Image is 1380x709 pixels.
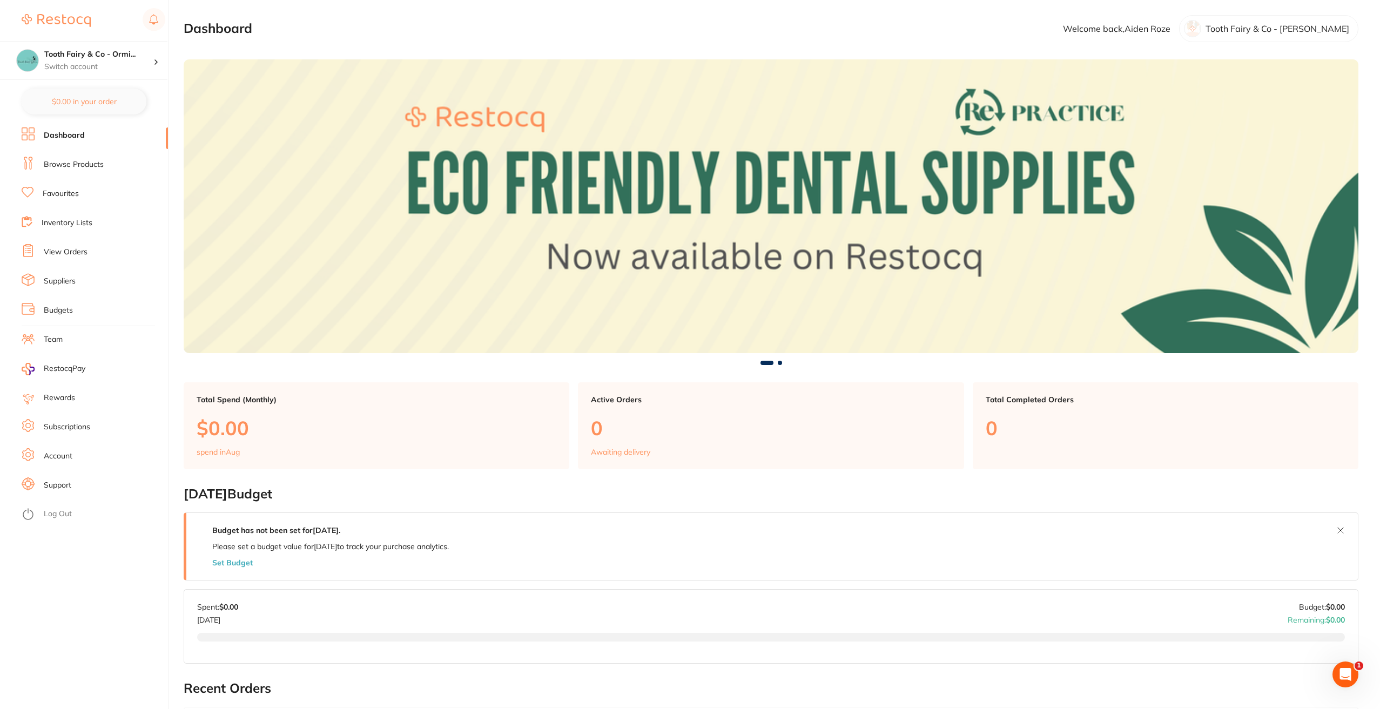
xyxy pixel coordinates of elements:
a: Dashboard [44,130,85,141]
button: $0.00 in your order [22,89,146,114]
strong: $0.00 [219,602,238,612]
a: Rewards [44,393,75,403]
button: Log Out [22,506,165,523]
img: Dashboard [184,59,1358,353]
p: Please set a budget value for [DATE] to track your purchase analytics. [212,542,449,551]
img: Restocq Logo [22,14,91,27]
h4: Tooth Fairy & Co - Ormiston [44,49,153,60]
a: Restocq Logo [22,8,91,33]
a: Log Out [44,509,72,519]
a: Browse Products [44,159,104,170]
span: 1 [1355,661,1363,670]
a: Inventory Lists [42,218,92,228]
a: Suppliers [44,276,76,287]
h2: [DATE] Budget [184,487,1358,502]
a: RestocqPay [22,363,85,375]
p: Tooth Fairy & Co - [PERSON_NAME] [1206,24,1349,33]
a: Team [44,334,63,345]
p: 0 [986,417,1345,439]
p: Budget: [1299,603,1345,611]
h2: Dashboard [184,21,252,36]
img: RestocqPay [22,363,35,375]
p: Total Spend (Monthly) [197,395,556,404]
strong: Budget has not been set for [DATE] . [212,525,340,535]
p: Remaining: [1288,611,1345,624]
strong: $0.00 [1326,602,1345,612]
a: View Orders [44,247,87,258]
a: Total Completed Orders0 [973,382,1358,470]
p: $0.00 [197,417,556,439]
p: Spent: [197,603,238,611]
iframe: Intercom live chat [1332,661,1358,687]
p: Active Orders [591,395,951,404]
a: Budgets [44,305,73,316]
a: Support [44,480,71,491]
span: RestocqPay [44,363,85,374]
h2: Recent Orders [184,681,1358,696]
a: Account [44,451,72,462]
p: Total Completed Orders [986,395,1345,404]
a: Subscriptions [44,422,90,433]
p: [DATE] [197,611,238,624]
img: Tooth Fairy & Co - Ormiston [17,50,38,71]
p: 0 [591,417,951,439]
button: Set Budget [212,558,253,567]
a: Total Spend (Monthly)$0.00spend inAug [184,382,569,470]
strong: $0.00 [1326,615,1345,625]
p: Welcome back, Aiden Roze [1063,24,1170,33]
p: Switch account [44,62,153,72]
p: spend in Aug [197,448,240,456]
a: Active Orders0Awaiting delivery [578,382,964,470]
p: Awaiting delivery [591,448,650,456]
a: Favourites [43,188,79,199]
